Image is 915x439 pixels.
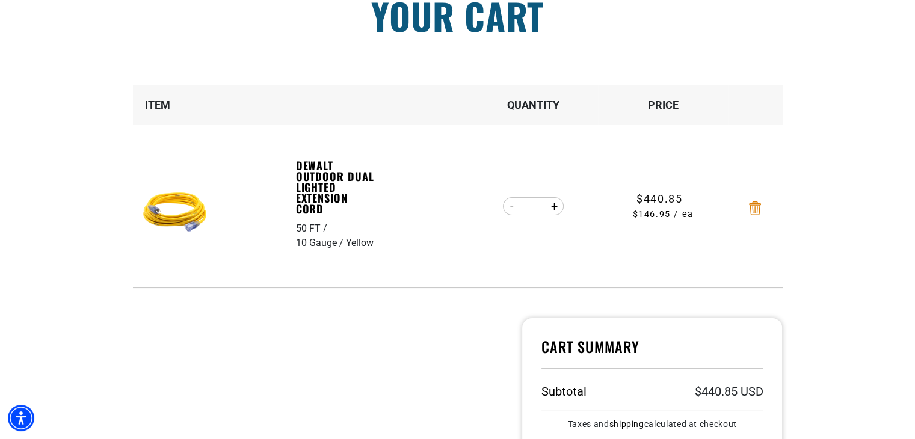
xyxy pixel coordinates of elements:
[296,221,330,236] div: 50 FT
[522,196,545,216] input: Quantity for DEWALT Outdoor Dual Lighted Extension Cord
[609,419,644,429] a: shipping
[541,337,763,369] h4: Cart Summary
[599,208,727,221] span: $146.95 / ea
[541,420,763,428] small: Taxes and calculated at checkout
[133,85,295,125] th: Item
[541,385,587,398] h3: Subtotal
[296,236,346,250] div: 10 Gauge
[346,236,374,250] div: Yellow
[296,160,379,214] a: DEWALT Outdoor Dual Lighted Extension Cord
[138,173,214,249] img: DEWALT Outdoor Dual Lighted Extension Cord
[749,204,761,212] a: Remove DEWALT Outdoor Dual Lighted Extension Cord - 50 FT / 10 Gauge / Yellow
[694,385,763,398] p: $440.85 USD
[598,85,728,125] th: Price
[8,405,34,431] div: Accessibility Menu
[636,191,682,207] span: $440.85
[468,85,598,125] th: Quantity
